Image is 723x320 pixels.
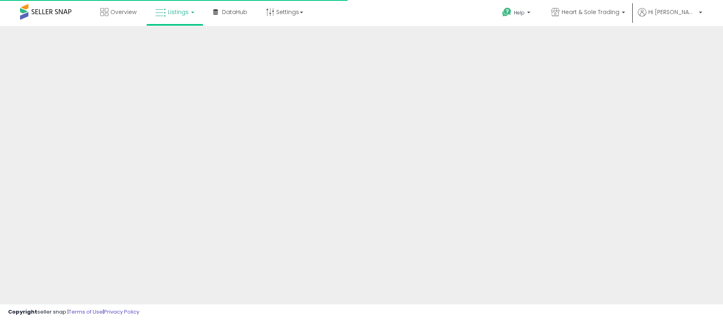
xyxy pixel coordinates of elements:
div: seller snap | | [8,308,139,316]
a: Terms of Use [69,308,103,316]
a: Help [496,1,538,26]
strong: Copyright [8,308,37,316]
span: DataHub [222,8,247,16]
a: Hi [PERSON_NAME] [638,8,702,26]
span: Help [514,9,525,16]
i: Get Help [502,7,512,17]
span: Overview [110,8,136,16]
span: Hi [PERSON_NAME] [648,8,697,16]
span: Listings [168,8,189,16]
span: Heart & Sole Trading [562,8,619,16]
a: Privacy Policy [104,308,139,316]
